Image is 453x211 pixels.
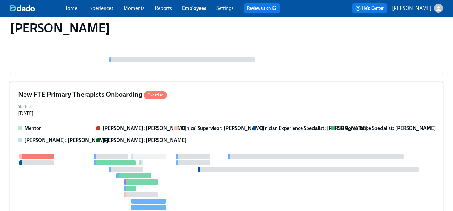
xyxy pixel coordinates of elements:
strong: HR Compliance Specialist: [PERSON_NAME] [337,125,436,131]
strong: Clinical Supervisor: [PERSON_NAME] [181,125,264,131]
a: Reports [155,5,172,11]
a: Moments [124,5,145,11]
a: Settings [216,5,234,11]
strong: Clinician Experience Specialist: [PERSON_NAME] [259,125,368,131]
h1: [PERSON_NAME] [10,20,110,36]
img: dado [10,5,35,11]
button: [PERSON_NAME] [392,4,443,13]
a: Employees [182,5,206,11]
strong: [PERSON_NAME]: [PERSON_NAME] [103,137,186,143]
span: Overdue [144,93,167,97]
a: dado [10,5,64,11]
strong: [PERSON_NAME]: [PERSON_NAME] [103,125,186,131]
label: Started [18,103,33,110]
button: Help Center [352,3,387,13]
strong: [PERSON_NAME]: [PERSON_NAME] [24,137,108,143]
strong: Mentor [24,125,41,131]
p: [PERSON_NAME] [392,5,431,12]
a: Review us on G2 [247,5,277,11]
a: Experiences [87,5,113,11]
button: Review us on G2 [244,3,280,13]
a: Home [64,5,77,11]
h4: New FTE Primary Therapists Onboarding [18,90,167,99]
div: [DATE] [18,110,33,117]
span: Help Center [355,5,384,11]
